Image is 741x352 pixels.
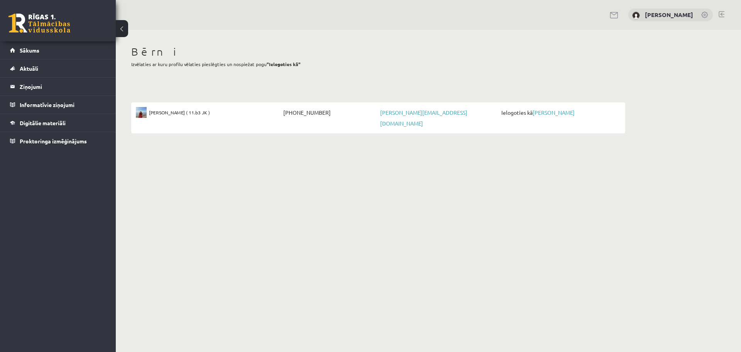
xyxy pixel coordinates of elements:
span: Proktoringa izmēģinājums [20,138,87,145]
a: Sākums [10,41,106,59]
a: [PERSON_NAME] [645,11,693,19]
span: Aktuāli [20,65,38,72]
p: Izvēlaties ar kuru profilu vēlaties pieslēgties un nospiežat pogu [131,61,625,68]
span: Digitālie materiāli [20,119,66,126]
a: Digitālie materiāli [10,114,106,132]
a: Informatīvie ziņojumi [10,96,106,114]
a: Rīgas 1. Tālmācības vidusskola [8,14,70,33]
legend: Ziņojumi [20,78,106,95]
legend: Informatīvie ziņojumi [20,96,106,114]
span: [PHONE_NUMBER] [281,107,378,118]
a: [PERSON_NAME][EMAIL_ADDRESS][DOMAIN_NAME] [380,109,467,127]
h1: Bērni [131,45,625,58]
a: Ziņojumi [10,78,106,95]
img: Ritvars Staņa [632,12,640,19]
img: Beatrise Staņa [136,107,147,118]
span: [PERSON_NAME] ( 11.b3 JK ) [149,107,210,118]
span: Sākums [20,47,39,54]
span: Ielogoties kā [499,107,621,118]
a: Aktuāli [10,60,106,77]
a: [PERSON_NAME] [533,109,575,116]
b: "Ielogoties kā" [267,61,301,67]
a: Proktoringa izmēģinājums [10,132,106,150]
